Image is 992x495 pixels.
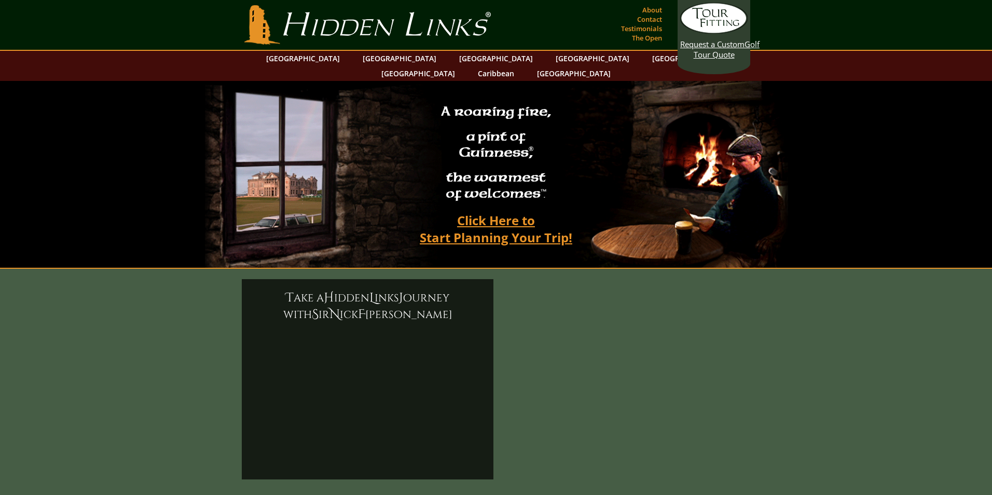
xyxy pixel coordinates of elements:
span: Request a Custom [680,39,745,49]
a: Caribbean [473,66,519,81]
a: [GEOGRAPHIC_DATA] [357,51,442,66]
a: Click Here toStart Planning Your Trip! [409,208,583,250]
a: About [640,3,665,17]
span: T [286,290,294,306]
a: Contact [635,12,665,26]
a: Testimonials [618,21,665,36]
span: H [324,290,334,306]
a: [GEOGRAPHIC_DATA] [647,51,731,66]
h2: A roaring fire, a pint of Guinness , the warmest of welcomes™. [434,99,558,208]
span: S [312,306,319,323]
a: The Open [629,31,665,45]
a: [GEOGRAPHIC_DATA] [454,51,538,66]
span: J [399,290,403,306]
a: [GEOGRAPHIC_DATA] [550,51,635,66]
a: [GEOGRAPHIC_DATA] [261,51,345,66]
span: L [369,290,375,306]
h6: ake a idden inks ourney with ir ick [PERSON_NAME] [252,290,483,323]
a: [GEOGRAPHIC_DATA] [532,66,616,81]
span: F [358,306,365,323]
span: N [329,306,340,323]
a: Request a CustomGolf Tour Quote [680,3,748,60]
a: [GEOGRAPHIC_DATA] [376,66,460,81]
